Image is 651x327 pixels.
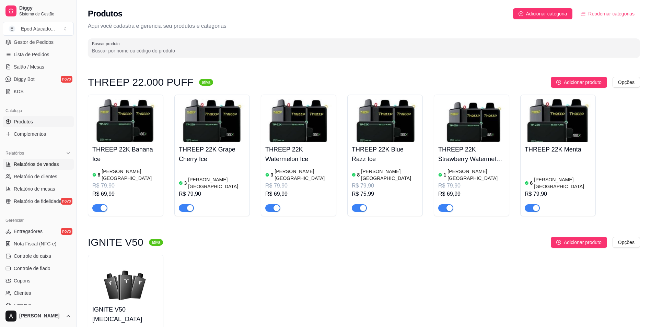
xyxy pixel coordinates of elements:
span: E [9,25,15,32]
a: Cupons [3,275,74,286]
input: Buscar produto [92,47,636,54]
article: [PERSON_NAME][GEOGRAPHIC_DATA] [534,176,591,190]
span: Estoque [14,302,31,309]
a: Produtos [3,116,74,127]
span: plus-circle [519,11,523,16]
h3: IGNITE V50 [88,238,143,246]
div: R$ 79,90 [352,182,418,190]
div: R$ 69,99 [265,190,332,198]
span: Relatórios [5,150,24,156]
span: Entregadores [14,228,43,235]
div: R$ 69,99 [92,190,159,198]
a: DiggySistema de Gestão [3,3,74,19]
div: R$ 79,90 [265,182,332,190]
h4: THREEP 22K Blue Razz Ice [352,145,418,164]
span: Clientes [14,290,31,296]
span: Opções [618,78,635,86]
img: product-image [525,99,591,142]
a: Relatório de fidelidadenovo [3,196,74,207]
h3: THREEP 22.000 PUFF [88,78,194,86]
span: Adicionar produto [564,78,602,86]
a: Gestor de Pedidos [3,37,74,48]
span: Opções [618,239,635,246]
div: Epod Atacado ... [21,25,55,32]
button: Opções [613,237,640,248]
article: [PERSON_NAME][GEOGRAPHIC_DATA] [275,168,332,182]
a: Controle de fiado [3,263,74,274]
p: Aqui você cadastra e gerencia seu produtos e categorias [88,22,640,30]
button: Select a team [3,22,74,36]
span: plus-circle [556,80,561,85]
label: Buscar produto [92,41,122,47]
img: product-image [265,99,332,142]
img: product-image [179,99,245,142]
article: 3 [184,180,187,186]
article: 8 [98,171,101,178]
article: 8 [357,171,360,178]
span: Diggy [19,5,71,11]
span: Controle de fiado [14,265,50,272]
article: 1 [444,171,446,178]
span: Sistema de Gestão [19,11,71,17]
h2: Produtos [88,8,123,19]
span: Complementos [14,131,46,137]
h4: THREEP 22K Menta [525,145,591,154]
span: Nota Fiscal (NFC-e) [14,240,56,247]
sup: ativa [199,79,213,86]
span: Relatório de mesas [14,185,55,192]
span: Gestor de Pedidos [14,39,54,46]
div: R$ 79,90 [179,190,245,198]
span: Salão / Mesas [14,63,44,70]
a: Clientes [3,288,74,299]
article: [PERSON_NAME][GEOGRAPHIC_DATA] [361,168,418,182]
span: ordered-list [581,11,585,16]
span: Adicionar produto [564,239,602,246]
div: Gerenciar [3,215,74,226]
span: plus-circle [556,240,561,245]
div: R$ 79,90 [525,190,591,198]
a: Relatório de clientes [3,171,74,182]
span: Produtos [14,118,33,125]
article: [PERSON_NAME][GEOGRAPHIC_DATA] [188,176,245,190]
a: Relatório de mesas [3,183,74,194]
span: Relatórios de vendas [14,161,59,168]
a: Diggy Botnovo [3,74,74,85]
img: product-image [352,99,418,142]
article: 3 [271,171,274,178]
span: Cupons [14,277,30,284]
sup: ativa [149,239,163,246]
div: R$ 79,90 [92,182,159,190]
img: product-image [92,99,159,142]
a: Salão / Mesas [3,61,74,72]
div: Catálogo [3,105,74,116]
div: R$ 79,90 [438,182,505,190]
a: Relatórios de vendas [3,159,74,170]
a: Estoque [3,300,74,311]
a: Lista de Pedidos [3,49,74,60]
span: Lista de Pedidos [14,51,49,58]
span: Diggy Bot [14,76,35,83]
a: KDS [3,86,74,97]
h4: THREEP 22K Watermelon Ice [265,145,332,164]
button: Reodernar categorias [575,8,640,19]
a: Entregadoresnovo [3,226,74,237]
button: Adicionar categoria [513,8,573,19]
h4: THREEP 22K Banana Ice [92,145,159,164]
article: [PERSON_NAME][GEOGRAPHIC_DATA] [447,168,505,182]
a: Controle de caixa [3,251,74,262]
a: Complementos [3,129,74,140]
article: [PERSON_NAME][GEOGRAPHIC_DATA] [102,168,159,182]
button: Adicionar produto [551,237,607,248]
div: R$ 75,99 [352,190,418,198]
span: Relatório de fidelidade [14,198,61,205]
button: Opções [613,77,640,88]
h4: THREEP 22K Grape Cherry Ice [179,145,245,164]
div: R$ 69,99 [438,190,505,198]
h4: THREEP 22K Strawberry Watermelon Ice [438,145,505,164]
img: product-image [438,99,505,142]
button: Adicionar produto [551,77,607,88]
a: Nota Fiscal (NFC-e) [3,238,74,249]
img: product-image [92,259,159,302]
span: Controle de caixa [14,253,51,259]
h4: IGNITE V50 [MEDICAL_DATA] [92,305,159,324]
